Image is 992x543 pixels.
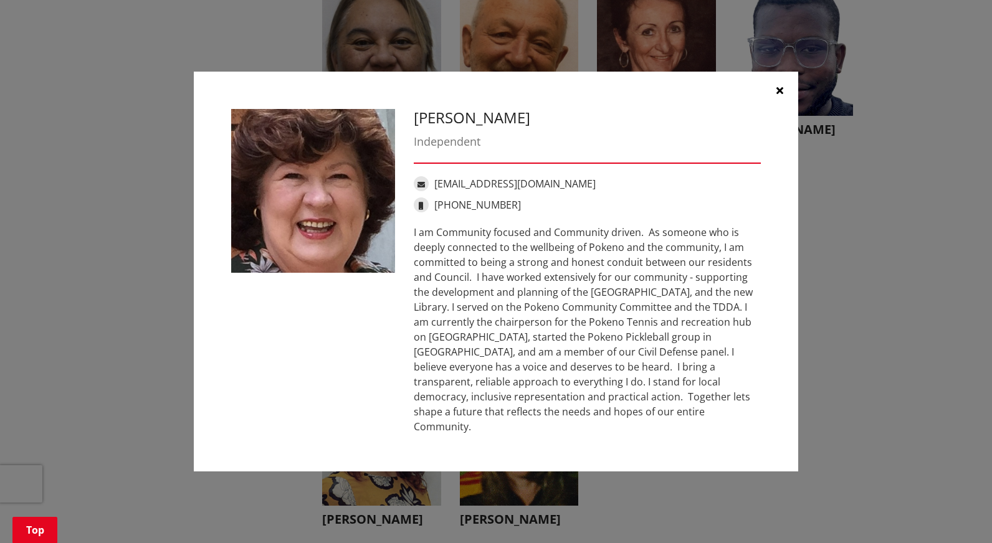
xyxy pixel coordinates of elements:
iframe: Messenger Launcher [935,491,980,536]
img: WO-W-TP__HEATH_B__MN23T [231,109,395,273]
a: [EMAIL_ADDRESS][DOMAIN_NAME] [434,177,596,191]
a: Top [12,517,57,543]
div: Independent [414,133,761,150]
h3: [PERSON_NAME] [414,109,761,127]
a: [PHONE_NUMBER] [434,198,521,212]
div: I am Community focused and Community driven. As someone who is deeply connected to the wellbeing ... [414,225,761,434]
